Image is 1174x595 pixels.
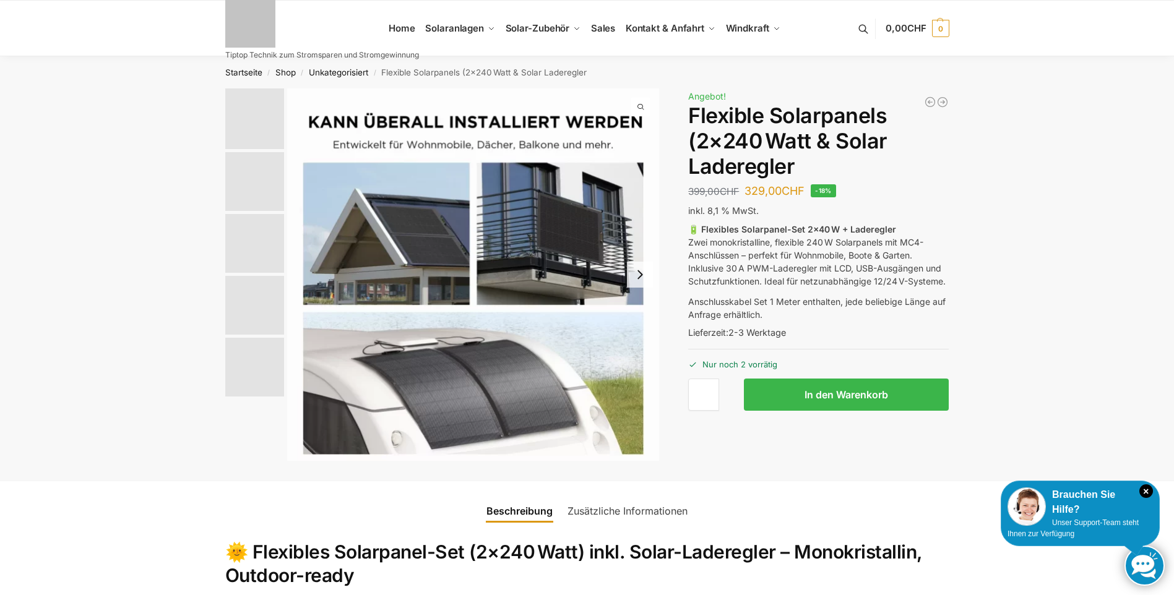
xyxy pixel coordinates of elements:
[560,496,695,526] a: Zusätzliche Informationen
[287,88,660,461] a: Flexible Solar Module für Wohnmobile Camping Balkons l960 9
[225,214,284,273] img: Flexibel unendlich viele Einsatzmöglichkeiten
[688,223,949,288] p: Zwei monokristalline, flexible 240 W Solarpanels mit MC4-Anschlüssen – perfekt für Wohnmobile, Bo...
[627,262,653,288] button: Next slide
[309,67,368,77] a: Unkategorisiert
[591,22,616,34] span: Sales
[924,96,936,108] a: 1350/600 mit 4,4 kWh Marstek Speicher
[886,22,926,34] span: 0,00
[225,541,949,587] h2: 🌞 Flexibles Solarpanel-Set (2×240 Watt) inkl. Solar-Laderegler – Monokristallin, Outdoor-ready
[726,22,769,34] span: Windkraft
[720,186,739,197] span: CHF
[811,184,836,197] span: -18%
[262,68,275,78] span: /
[688,295,949,321] p: Anschlusskabel Set 1 Meter enthalten, jede beliebige Länge auf Anfrage erhältlich.
[425,22,484,34] span: Solaranlagen
[296,68,309,78] span: /
[688,379,719,411] input: Produktmenge
[225,51,419,59] p: Tiptop Technik zum Stromsparen und Stromgewinnung
[585,1,620,56] a: Sales
[1139,484,1153,498] i: Schließen
[907,22,926,34] span: CHF
[886,10,949,47] a: 0,00CHF 0
[420,1,500,56] a: Solaranlagen
[782,184,805,197] span: CHF
[728,327,786,338] span: 2-3 Werktage
[506,22,570,34] span: Solar-Zubehör
[688,186,739,197] bdi: 399,00
[932,20,949,37] span: 0
[688,349,949,370] p: Nur noch 2 vorrätig
[620,1,720,56] a: Kontakt & Anfahrt
[203,56,971,88] nav: Breadcrumb
[225,338,284,396] img: Flexibel in allen Bereichen
[936,96,949,108] a: Flexibles Solarpanel 240 Watt
[745,184,805,197] bdi: 329,00
[688,205,759,216] span: inkl. 8,1 % MwSt.
[225,67,262,77] a: Startseite
[368,68,381,78] span: /
[275,67,296,77] a: Shop
[744,379,949,411] button: In den Warenkorb
[688,103,949,179] h1: Flexible Solarpanels (2×240 Watt & Solar Laderegler
[688,224,896,234] strong: 🔋 Flexibles Solarpanel-Set 2×40 W + Laderegler
[1008,487,1046,526] img: Customer service
[479,496,560,526] a: Beschreibung
[225,276,284,335] img: s-l1600 (4)
[225,88,284,149] img: Flexible Solar Module
[1008,487,1153,517] div: Brauchen Sie Hilfe?
[500,1,585,56] a: Solar-Zubehör
[626,22,704,34] span: Kontakt & Anfahrt
[720,1,785,56] a: Windkraft
[1008,518,1139,538] span: Unser Support-Team steht Ihnen zur Verfügung
[225,152,284,211] img: Flexibles Solarmodul 120 watt
[287,88,660,461] img: Flexible Solar Module
[688,91,726,101] span: Angebot!
[688,327,786,338] span: Lieferzeit:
